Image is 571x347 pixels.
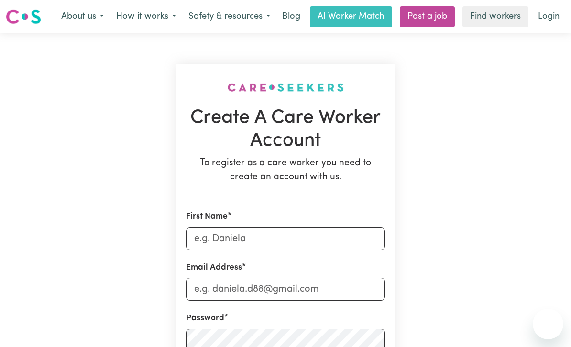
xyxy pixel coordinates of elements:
a: AI Worker Match [310,6,392,27]
input: e.g. daniela.d88@gmail.com [186,278,385,301]
iframe: Button to launch messaging window [533,309,563,339]
a: Find workers [462,6,528,27]
button: About us [55,7,110,27]
img: Careseekers logo [6,8,41,25]
label: First Name [186,210,228,223]
a: Blog [276,6,306,27]
label: Email Address [186,262,242,274]
h1: Create A Care Worker Account [186,107,385,153]
button: How it works [110,7,182,27]
a: Login [532,6,565,27]
label: Password [186,312,224,325]
p: To register as a care worker you need to create an account with us. [186,157,385,184]
a: Careseekers logo [6,6,41,28]
button: Safety & resources [182,7,276,27]
a: Post a job [400,6,455,27]
input: e.g. Daniela [186,227,385,250]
